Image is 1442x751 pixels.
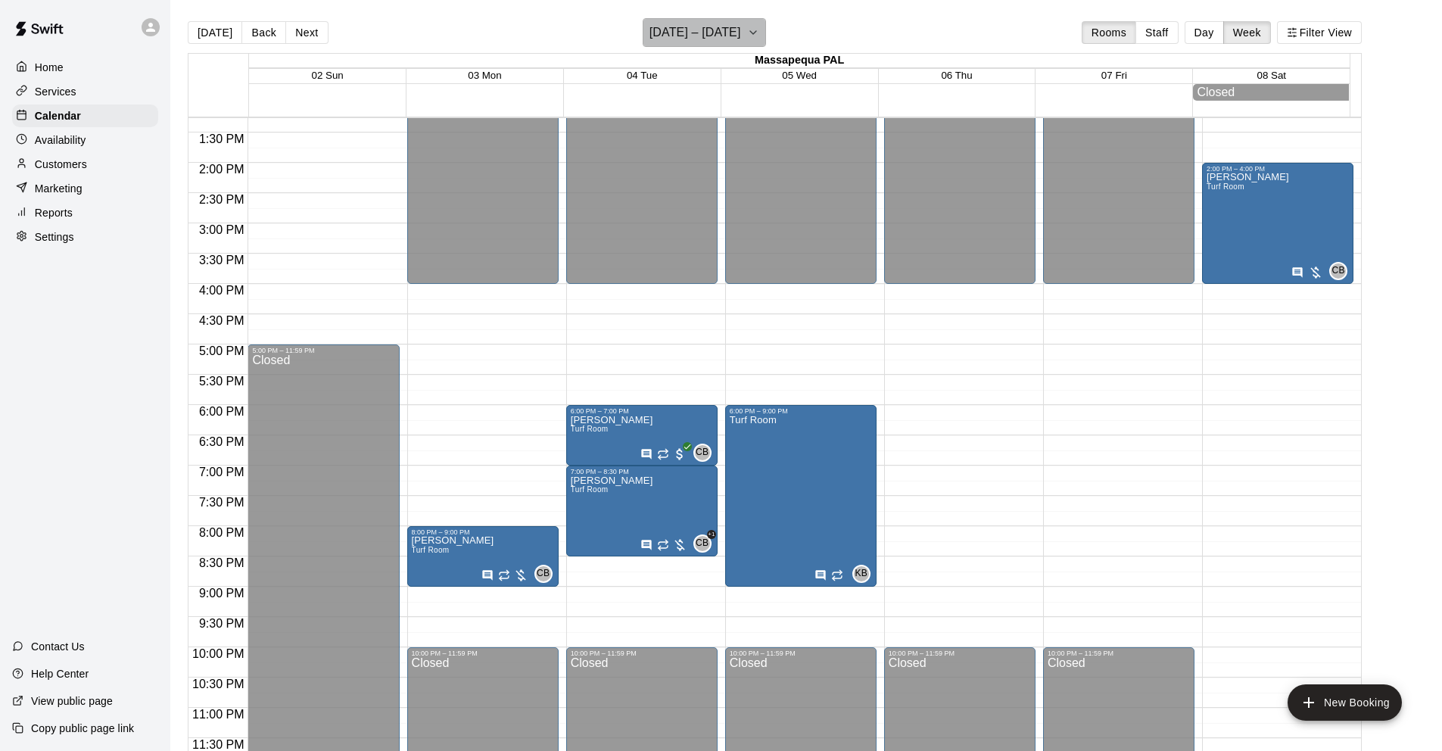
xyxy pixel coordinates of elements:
button: Staff [1135,21,1179,44]
span: 2:30 PM [195,193,248,206]
span: 7:30 PM [195,496,248,509]
button: add [1288,684,1402,721]
span: Chris Brooks [540,565,553,583]
span: Recurring event [657,539,669,551]
span: Chris Brooks [1335,262,1347,280]
span: Chris Brooks & 1 other [699,534,712,553]
span: +1 [707,530,716,539]
div: 7:00 PM – 8:30 PM: Turf Room [566,466,718,556]
p: Marketing [35,181,83,196]
p: Calendar [35,108,81,123]
span: 1:30 PM [195,132,248,145]
a: Calendar [12,104,158,127]
p: Reports [35,205,73,220]
div: 10:00 PM – 11:59 PM [1048,650,1190,657]
div: Chris Brooks [693,444,712,462]
div: Massapequa PAL [249,54,1350,68]
button: Next [285,21,328,44]
svg: Has notes [640,539,652,551]
div: Chris Brooks [693,534,712,553]
span: 5:00 PM [195,344,248,357]
button: 02 Sun [311,70,343,81]
button: 07 Fri [1101,70,1127,81]
span: Turf Room [571,425,609,433]
a: Availability [12,129,158,151]
span: Turf Room [412,546,450,554]
span: CB [696,536,709,551]
svg: Has notes [814,569,827,581]
button: 06 Thu [941,70,972,81]
button: Week [1223,21,1271,44]
span: 11:00 PM [188,708,248,721]
a: Settings [12,226,158,248]
span: 4:00 PM [195,284,248,297]
button: [DATE] [188,21,242,44]
span: 8:30 PM [195,556,248,569]
div: 10:00 PM – 11:59 PM [730,650,872,657]
span: 8:00 PM [195,526,248,539]
button: Rooms [1082,21,1136,44]
div: 8:00 PM – 9:00 PM: Turf Room [407,526,559,587]
span: Recurring event [831,569,843,581]
p: Home [35,60,64,75]
button: 04 Tue [627,70,658,81]
div: Closed [1197,86,1345,99]
svg: Has notes [640,448,652,460]
svg: Has notes [481,569,494,581]
button: 08 Sat [1257,70,1286,81]
div: 5:00 PM – 11:59 PM [252,347,394,354]
div: Katie Brunnhoelzl [852,565,870,583]
button: 05 Wed [782,70,817,81]
p: View public page [31,693,113,709]
span: 2:00 PM [195,163,248,176]
a: Customers [12,153,158,176]
span: 10:00 PM [188,647,248,660]
p: Settings [35,229,74,245]
div: 2:00 PM – 4:00 PM: Turf Room [1202,163,1353,284]
p: Availability [35,132,86,148]
span: CB [696,445,709,460]
div: 10:00 PM – 11:59 PM [412,650,554,657]
p: Help Center [31,666,89,681]
div: 6:00 PM – 9:00 PM: Turf Room [725,405,877,587]
span: 6:30 PM [195,435,248,448]
button: Filter View [1277,21,1362,44]
div: 7:00 PM – 8:30 PM [571,468,713,475]
a: Marketing [12,177,158,200]
p: Copy public page link [31,721,134,736]
a: Services [12,80,158,103]
p: Services [35,84,76,99]
span: CB [1331,263,1344,279]
span: Recurring event [498,569,510,581]
div: 8:00 PM – 9:00 PM [412,528,554,536]
span: CB [537,566,550,581]
div: Chris Brooks [1329,262,1347,280]
span: 4:30 PM [195,314,248,327]
span: Chris Brooks [699,444,712,462]
div: 6:00 PM – 7:00 PM [571,407,713,415]
span: 9:00 PM [195,587,248,600]
span: Turf Room [571,485,609,494]
span: All customers have paid [672,447,687,462]
button: Day [1185,21,1224,44]
button: [DATE] – [DATE] [643,18,766,47]
a: Reports [12,201,158,224]
div: 10:00 PM – 11:59 PM [571,650,713,657]
span: Katie Brunnhoelzl [858,565,870,583]
span: 11:30 PM [188,738,248,751]
button: 03 Mon [468,70,501,81]
div: Home [12,56,158,79]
